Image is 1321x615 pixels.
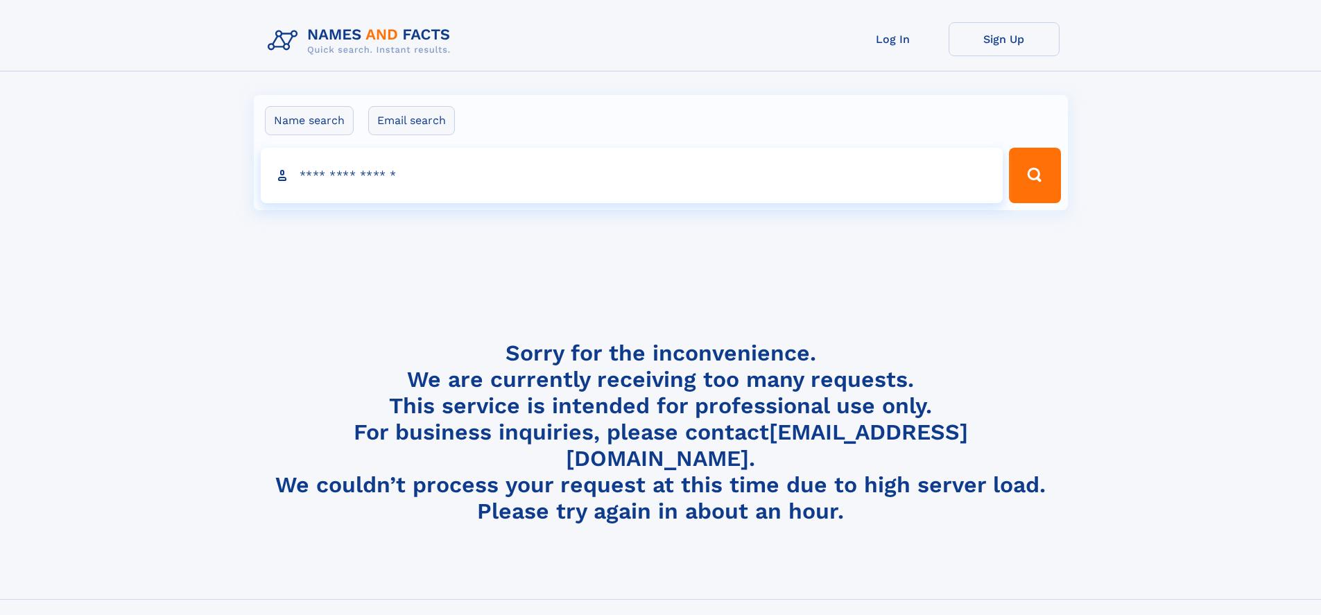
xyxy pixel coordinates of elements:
[265,106,354,135] label: Name search
[1009,148,1060,203] button: Search Button
[261,148,1003,203] input: search input
[949,22,1060,56] a: Sign Up
[262,22,462,60] img: Logo Names and Facts
[262,340,1060,525] h4: Sorry for the inconvenience. We are currently receiving too many requests. This service is intend...
[566,419,968,471] a: [EMAIL_ADDRESS][DOMAIN_NAME]
[368,106,455,135] label: Email search
[838,22,949,56] a: Log In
